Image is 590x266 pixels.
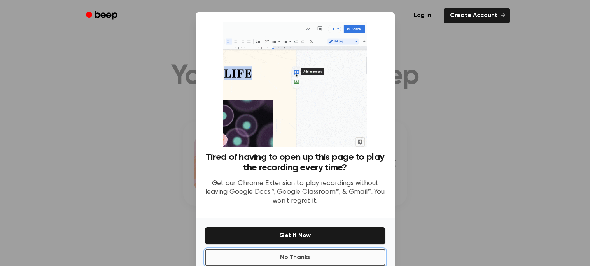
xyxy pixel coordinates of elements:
[205,152,385,173] h3: Tired of having to open up this page to play the recording every time?
[205,227,385,244] button: Get It Now
[205,179,385,206] p: Get our Chrome Extension to play recordings without leaving Google Docs™, Google Classroom™, & Gm...
[205,249,385,266] button: No Thanks
[223,22,367,147] img: Beep extension in action
[444,8,510,23] a: Create Account
[406,7,439,24] a: Log in
[81,8,124,23] a: Beep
